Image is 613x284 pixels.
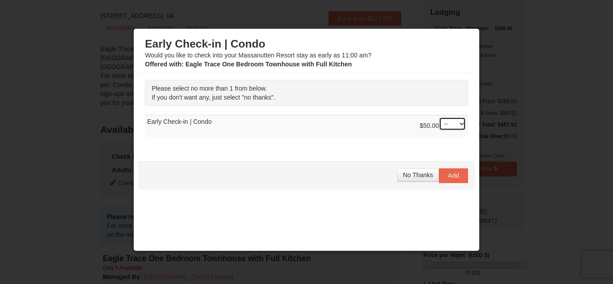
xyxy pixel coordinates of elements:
[145,115,468,137] td: Early Check-in | Condo
[145,37,468,69] div: Would you like to check into your Massanutten Resort stay as early as 11:00 am?
[397,168,439,182] button: No Thanks
[152,94,275,101] span: If you don't want any, just select "no thanks".
[145,61,182,68] span: Offered with
[420,117,466,135] div: $50.00
[403,171,433,179] span: No Thanks
[145,61,352,68] strong: : Eagle Trace One Bedroom Townhouse with Full Kitchen
[439,168,468,183] button: Add
[448,172,459,179] span: Add
[145,37,468,51] h3: Early Check-in | Condo
[152,85,267,92] span: Please select no more than 1 from below.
